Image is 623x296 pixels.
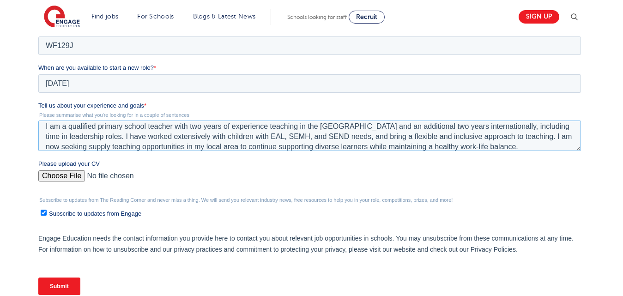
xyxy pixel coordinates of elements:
input: *Contact Number [273,30,543,49]
a: Recruit [349,11,385,24]
a: Find jobs [91,13,119,20]
a: For Schools [137,13,174,20]
input: *Last name [273,2,543,20]
span: Schools looking for staff [287,14,347,20]
a: Blogs & Latest News [193,13,256,20]
span: Recruit [356,13,377,20]
a: Sign up [519,10,559,24]
img: Engage Education [44,6,80,29]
